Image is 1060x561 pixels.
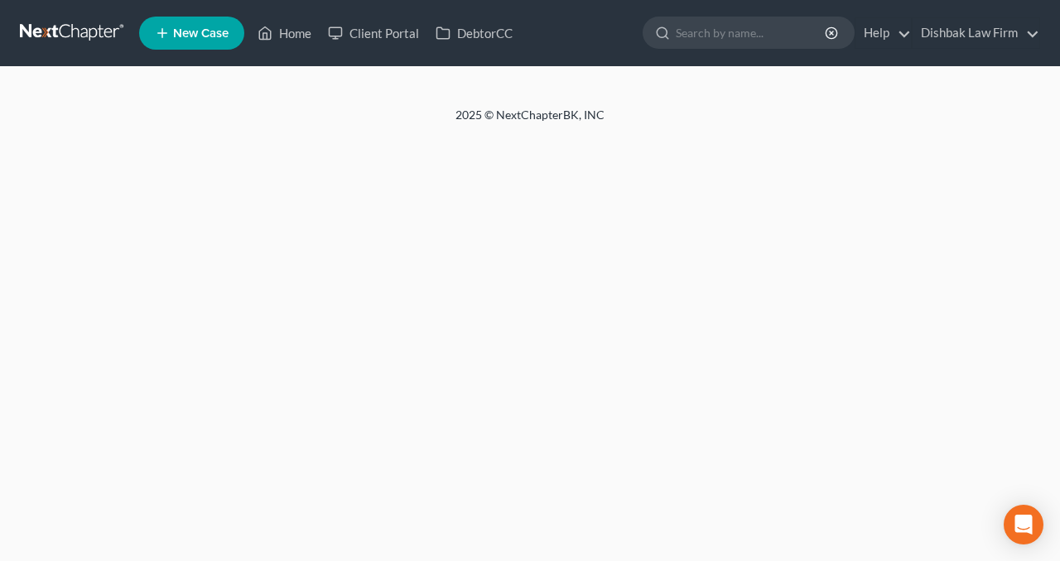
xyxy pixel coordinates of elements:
[427,18,521,48] a: DebtorCC
[676,17,827,48] input: Search by name...
[1004,505,1043,544] div: Open Intercom Messenger
[913,18,1039,48] a: Dishbak Law Firm
[173,27,229,40] span: New Case
[58,107,1002,137] div: 2025 © NextChapterBK, INC
[855,18,911,48] a: Help
[320,18,427,48] a: Client Portal
[249,18,320,48] a: Home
